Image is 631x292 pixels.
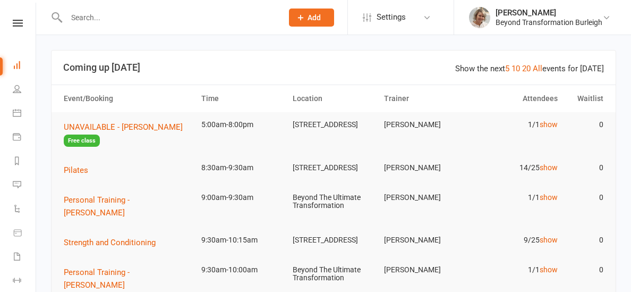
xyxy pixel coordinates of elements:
a: All [533,64,542,73]
span: Free class [64,135,100,147]
th: Trainer [379,85,471,112]
td: [STREET_ADDRESS] [288,228,379,253]
td: [PERSON_NAME] [379,185,471,210]
button: UNAVAILABLE - [PERSON_NAME]Free class [64,121,192,147]
span: Personal Training - [PERSON_NAME] [64,195,130,218]
td: 5:00am-8:00pm [197,112,288,137]
a: People [13,78,37,102]
td: 9:00am-9:30am [197,185,288,210]
div: [PERSON_NAME] [496,8,602,18]
div: Beyond Transformation Burleigh [496,18,602,27]
a: show [540,120,558,129]
a: show [540,265,558,274]
a: 20 [522,64,531,73]
button: Personal Training - [PERSON_NAME] [64,194,192,219]
td: 14/25 [471,155,562,180]
td: [PERSON_NAME] [379,112,471,137]
td: [PERSON_NAME] [379,228,471,253]
th: Waitlist [562,85,608,112]
a: Dashboard [13,54,37,78]
td: 1/1 [471,185,562,210]
input: Search... [63,10,275,25]
td: 9:30am-10:00am [197,257,288,282]
span: Add [308,13,321,22]
a: 5 [505,64,509,73]
th: Event/Booking [59,85,197,112]
th: Attendees [471,85,562,112]
td: 0 [562,257,608,282]
div: Show the next events for [DATE] [455,62,604,75]
td: 8:30am-9:30am [197,155,288,180]
th: Location [288,85,379,112]
span: UNAVAILABLE - [PERSON_NAME] [64,122,183,132]
a: show [540,163,558,172]
h3: Coming up [DATE] [63,62,604,73]
span: Settings [377,5,406,29]
button: Personal Training - [PERSON_NAME] [64,266,192,291]
img: thumb_image1597172689.png [469,7,490,28]
td: [STREET_ADDRESS] [288,155,379,180]
td: [PERSON_NAME] [379,257,471,282]
button: Strength and Conditioning [64,236,163,249]
td: Beyond The Ultimate Transformation [288,257,379,291]
td: 0 [562,228,608,253]
button: Pilates [64,164,96,177]
td: 9/25 [471,228,562,253]
td: [PERSON_NAME] [379,155,471,180]
td: 0 [562,112,608,137]
td: 1/1 [471,257,562,282]
a: 10 [511,64,520,73]
a: Calendar [13,102,37,126]
td: [STREET_ADDRESS] [288,112,379,137]
a: Product Sales [13,222,37,246]
td: 9:30am-10:15am [197,228,288,253]
td: 0 [562,185,608,210]
td: Beyond The Ultimate Transformation [288,185,379,219]
span: Pilates [64,165,88,175]
td: 1/1 [471,112,562,137]
a: show [540,193,558,202]
a: Reports [13,150,37,174]
span: Strength and Conditioning [64,238,156,247]
th: Time [197,85,288,112]
span: Personal Training - [PERSON_NAME] [64,268,130,290]
button: Add [289,9,334,27]
a: Payments [13,126,37,150]
td: 0 [562,155,608,180]
a: show [540,236,558,244]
